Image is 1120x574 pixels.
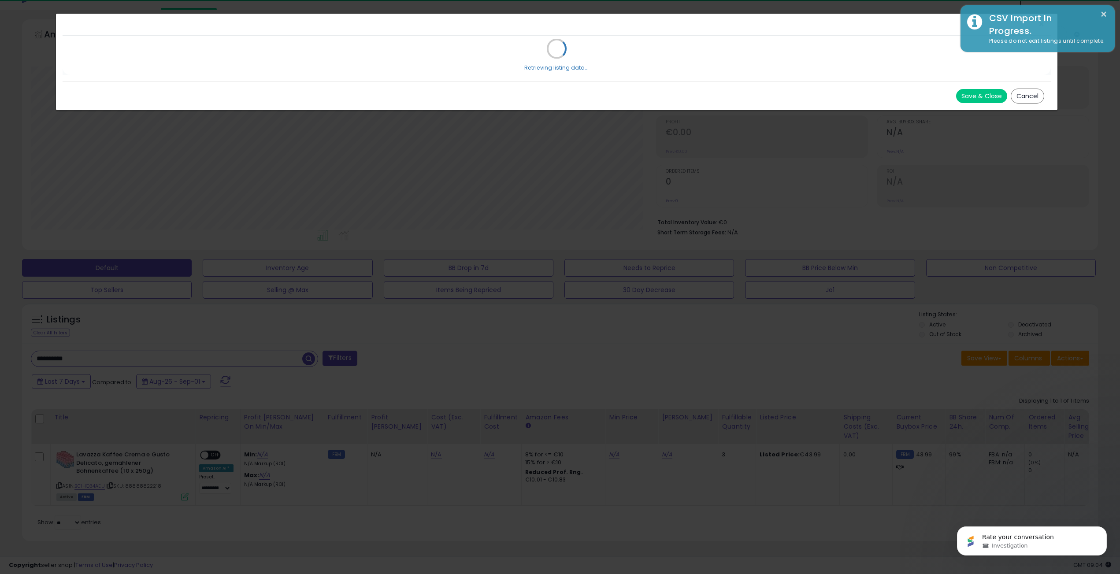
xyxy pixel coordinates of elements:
div: Please do not edit listings until complete. [983,37,1108,45]
iframe: Intercom notifications message [944,508,1120,570]
div: Retrieving listing data... [524,64,589,72]
button: Save & Close [956,89,1007,103]
div: CSV Import In Progress. [983,12,1108,37]
button: × [1100,9,1107,20]
button: Cancel [1011,89,1044,104]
